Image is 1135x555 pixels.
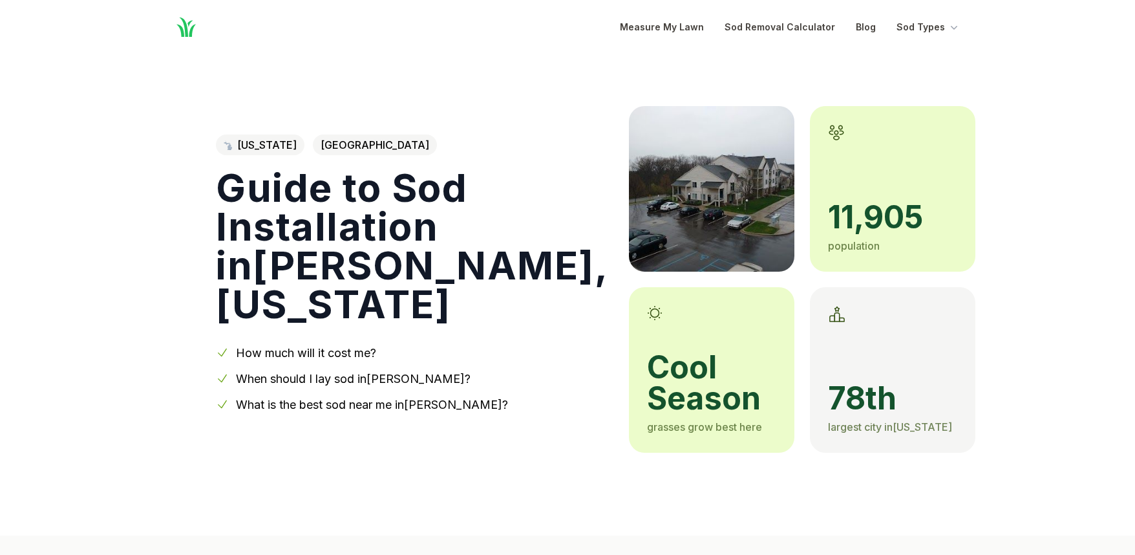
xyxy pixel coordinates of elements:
a: Blog [856,19,876,35]
span: grasses grow best here [647,420,762,433]
button: Sod Types [896,19,960,35]
a: Sod Removal Calculator [725,19,835,35]
span: [GEOGRAPHIC_DATA] [313,135,437,155]
img: A picture of Fenton [629,106,794,272]
span: population [828,239,880,252]
img: Michigan state outline [224,140,232,150]
span: 11,905 [828,202,957,233]
h1: Guide to Sod Installation in [PERSON_NAME] , [US_STATE] [216,168,608,323]
a: [US_STATE] [216,135,304,155]
a: When should I lay sod in[PERSON_NAME]? [236,372,471,386]
span: 78th [828,383,957,414]
a: How much will it cost me? [236,346,376,360]
a: Measure My Lawn [620,19,704,35]
span: largest city in [US_STATE] [828,420,952,433]
a: What is the best sod near me in[PERSON_NAME]? [236,398,508,411]
span: cool season [647,352,776,414]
